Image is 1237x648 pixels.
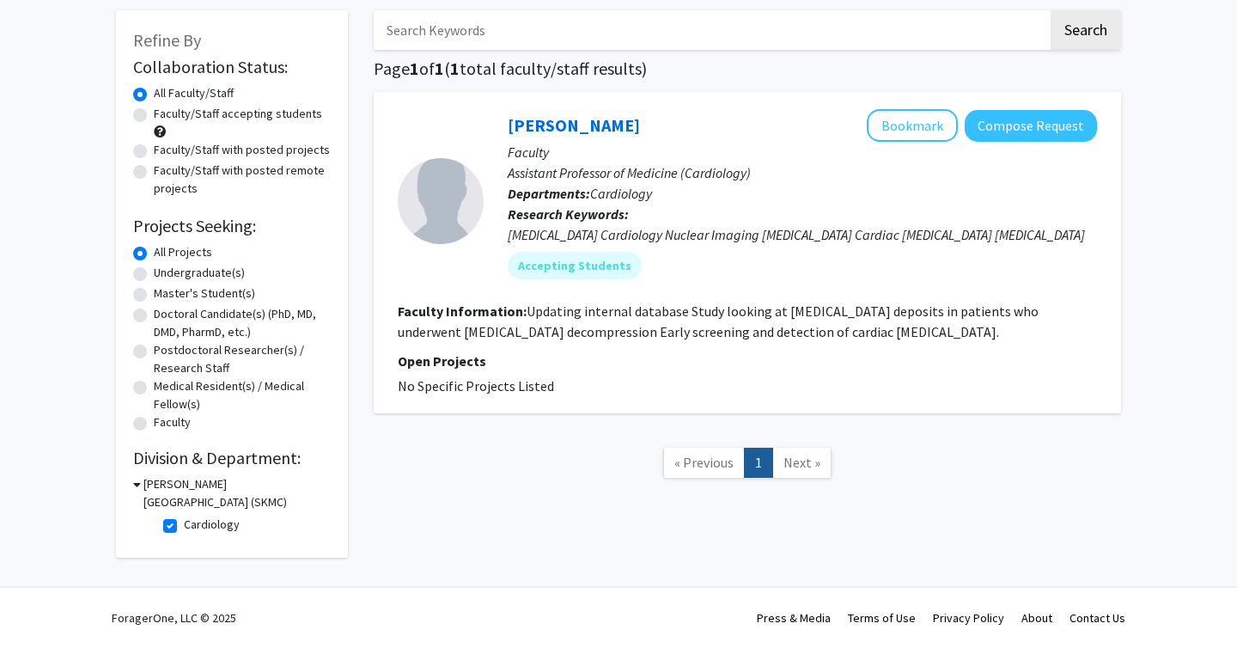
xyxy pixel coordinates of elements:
label: Undergraduate(s) [154,264,245,282]
span: No Specific Projects Listed [398,377,554,394]
label: Postdoctoral Researcher(s) / Research Staff [154,341,331,377]
h1: Page of ( total faculty/staff results) [374,58,1121,79]
h2: Division & Department: [133,448,331,468]
button: Search [1051,10,1121,50]
span: 1 [450,58,460,79]
h2: Projects Seeking: [133,216,331,236]
div: ForagerOne, LLC © 2025 [112,588,236,648]
b: Faculty Information: [398,303,527,320]
label: Faculty [154,413,191,431]
button: Add Meghan Nahass to Bookmarks [867,109,958,142]
a: 1 [744,448,773,478]
span: 1 [435,58,444,79]
h2: Collaboration Status: [133,57,331,77]
label: Doctoral Candidate(s) (PhD, MD, DMD, PharmD, etc.) [154,305,331,341]
a: Terms of Use [848,610,916,626]
a: Contact Us [1069,610,1125,626]
label: All Projects [154,243,212,261]
a: Next Page [772,448,832,478]
span: « Previous [674,454,734,471]
iframe: Chat [1164,571,1224,635]
p: Faculty [508,142,1097,162]
fg-read-more: Updating internal database Study looking at [MEDICAL_DATA] deposits in patients who underwent [ME... [398,303,1039,340]
a: Previous Page [663,448,745,478]
span: 1 [410,58,419,79]
b: Departments: [508,185,590,202]
a: [PERSON_NAME] [508,114,640,136]
label: Faculty/Staff with posted remote projects [154,162,331,198]
h3: [PERSON_NAME][GEOGRAPHIC_DATA] (SKMC) [143,475,331,511]
p: Open Projects [398,351,1097,371]
nav: Page navigation [374,431,1121,500]
label: Medical Resident(s) / Medical Fellow(s) [154,377,331,413]
label: All Faculty/Staff [154,84,234,102]
span: Next » [783,454,820,471]
span: Refine By [133,29,201,51]
button: Compose Request to Meghan Nahass [965,110,1097,142]
label: Master's Student(s) [154,284,255,303]
p: Assistant Professor of Medicine (Cardiology) [508,162,1097,183]
label: Faculty/Staff with posted projects [154,141,330,159]
mat-chip: Accepting Students [508,252,642,279]
b: Research Keywords: [508,205,629,223]
span: Cardiology [590,185,652,202]
label: Cardiology [184,516,240,534]
a: Privacy Policy [933,610,1004,626]
label: Faculty/Staff accepting students [154,105,322,123]
input: Search Keywords [374,10,1048,50]
a: Press & Media [757,610,831,626]
div: [MEDICAL_DATA] Cardiology Nuclear Imaging [MEDICAL_DATA] Cardiac [MEDICAL_DATA] [MEDICAL_DATA] [508,224,1097,245]
a: About [1021,610,1052,626]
